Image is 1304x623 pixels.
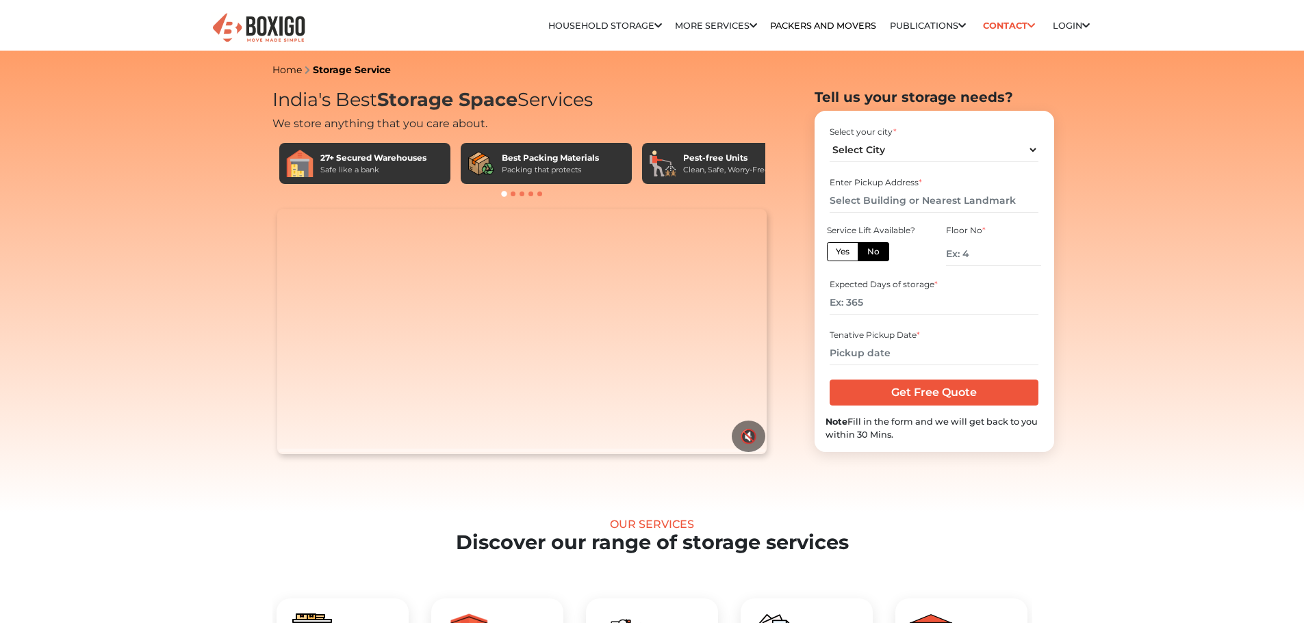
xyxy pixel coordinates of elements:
[286,150,314,177] img: 27+ Secured Warehouses
[858,242,889,261] label: No
[946,242,1040,266] input: Ex: 4
[272,64,302,76] a: Home
[827,242,858,261] label: Yes
[830,126,1038,138] div: Select your city
[649,150,676,177] img: Pest-free Units
[211,12,307,45] img: Boxigo
[890,21,966,31] a: Publications
[313,64,391,76] a: Storage Service
[52,518,1252,531] div: Our Services
[468,150,495,177] img: Best Packing Materials
[272,89,772,111] h1: India's Best Services
[675,21,757,31] a: More services
[320,164,426,176] div: Safe like a bank
[1053,21,1090,31] a: Login
[830,278,1038,291] div: Expected Days of storage
[830,341,1038,365] input: Pickup date
[52,531,1252,555] h2: Discover our range of storage services
[683,152,769,164] div: Pest-free Units
[732,421,765,452] button: 🔇
[830,380,1038,406] input: Get Free Quote
[827,224,921,237] div: Service Lift Available?
[830,291,1038,315] input: Ex: 365
[502,164,599,176] div: Packing that protects
[815,89,1054,105] h2: Tell us your storage needs?
[770,21,876,31] a: Packers and Movers
[320,152,426,164] div: 27+ Secured Warehouses
[946,224,1040,237] div: Floor No
[826,416,847,427] b: Note
[830,176,1038,189] div: Enter Pickup Address
[826,415,1043,441] div: Fill in the form and we will get back to you within 30 Mins.
[830,189,1038,213] input: Select Building or Nearest Landmark
[272,117,487,130] span: We store anything that you care about.
[502,152,599,164] div: Best Packing Materials
[683,164,769,176] div: Clean, Safe, Worry-Free
[377,88,517,111] span: Storage Space
[830,329,1038,341] div: Tenative Pickup Date
[548,21,662,31] a: Household Storage
[277,209,767,454] video: Your browser does not support the video tag.
[979,15,1040,36] a: Contact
